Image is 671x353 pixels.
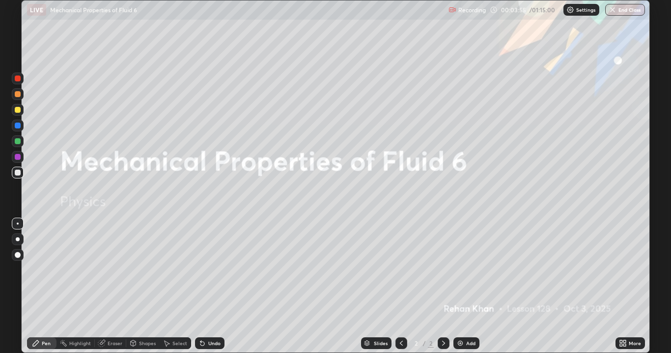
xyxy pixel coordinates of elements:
img: end-class-cross [609,6,616,14]
div: Highlight [69,341,91,346]
div: Slides [374,341,388,346]
div: Pen [42,341,51,346]
div: Add [466,341,475,346]
div: Shapes [139,341,156,346]
div: Eraser [108,341,122,346]
p: LIVE [30,6,43,14]
div: Undo [208,341,221,346]
div: More [629,341,641,346]
img: class-settings-icons [566,6,574,14]
p: Recording [458,6,486,14]
img: recording.375f2c34.svg [448,6,456,14]
div: 2 [428,339,434,348]
div: / [423,340,426,346]
p: Mechanical Properties of Fluid 6 [50,6,137,14]
p: Settings [576,7,595,12]
div: Select [172,341,187,346]
img: add-slide-button [456,339,464,347]
div: 2 [411,340,421,346]
button: End Class [605,4,645,16]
